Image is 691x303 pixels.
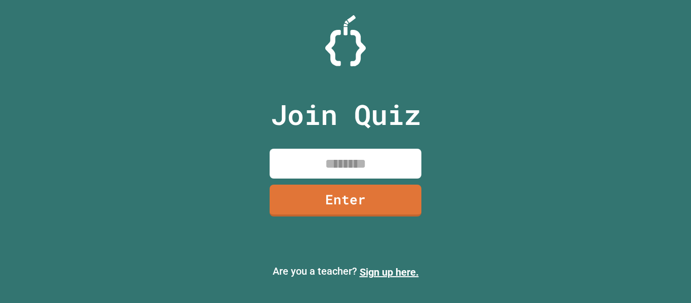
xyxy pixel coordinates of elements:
[607,219,681,262] iframe: chat widget
[649,263,681,293] iframe: chat widget
[271,94,421,136] p: Join Quiz
[270,185,421,217] a: Enter
[8,264,683,280] p: Are you a teacher?
[325,15,366,66] img: Logo.svg
[360,266,419,278] a: Sign up here.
